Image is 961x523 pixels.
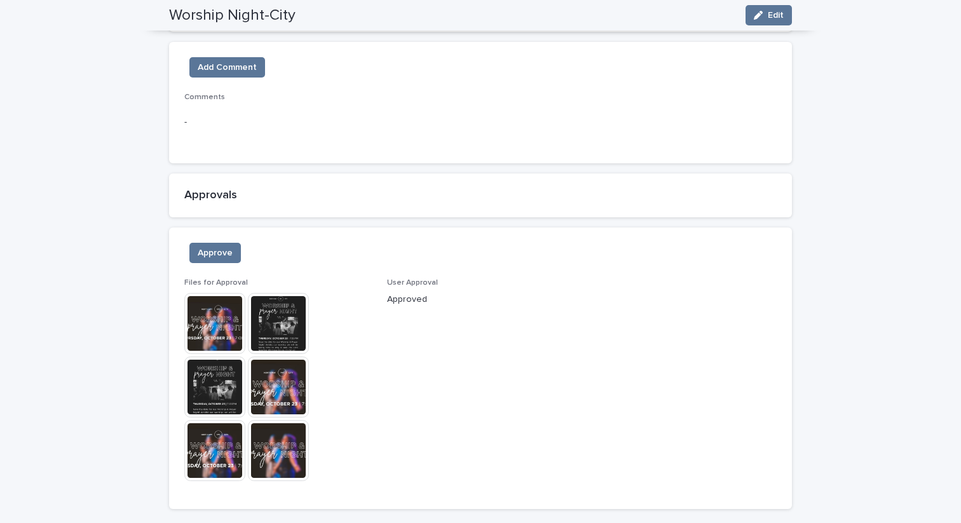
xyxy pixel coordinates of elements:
[184,116,777,129] p: -
[768,11,784,20] span: Edit
[746,5,792,25] button: Edit
[184,93,225,101] span: Comments
[198,247,233,259] span: Approve
[189,57,265,78] button: Add Comment
[169,6,296,25] h2: Worship Night-City
[198,61,257,74] span: Add Comment
[387,279,438,287] span: User Approval
[387,293,575,306] p: Approved
[184,189,777,203] h2: Approvals
[184,279,248,287] span: Files for Approval
[189,243,241,263] button: Approve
